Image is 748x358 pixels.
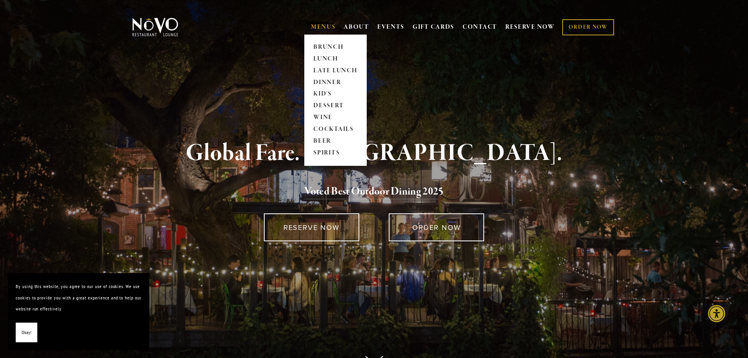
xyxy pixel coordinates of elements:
section: Cookie banner [8,273,149,350]
a: GIFT CARDS [413,20,454,35]
a: SPIRITS [311,147,360,159]
a: RESERVE NOW [264,213,359,241]
a: DESSERT [311,100,360,112]
a: WINE [311,112,360,124]
a: Voted Best Outdoor Dining 202 [304,185,438,200]
img: Novo Restaurant &amp; Lounge [131,17,180,37]
a: MENUS [311,23,336,31]
p: By using this website, you agree to our use of cookies. We use cookies to provide you with a grea... [16,281,141,315]
a: LATE LUNCH [311,65,360,77]
strong: Global Fare. [GEOGRAPHIC_DATA]. [186,138,562,168]
a: BRUNCH [311,41,360,53]
a: ORDER NOW [389,213,484,241]
div: Accessibility Menu [708,305,725,322]
a: RESERVE NOW [505,20,555,35]
span: Okay! [22,327,31,338]
a: KID'S [311,88,360,100]
a: EVENTS [377,23,404,31]
a: DINNER [311,77,360,88]
h2: 5 [145,184,603,200]
a: CONTACT [463,20,497,35]
a: COCKTAILS [311,124,360,136]
a: ABOUT [344,23,369,31]
a: ORDER NOW [562,19,614,35]
a: BEER [311,136,360,147]
button: Okay! [16,323,37,343]
a: LUNCH [311,53,360,65]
